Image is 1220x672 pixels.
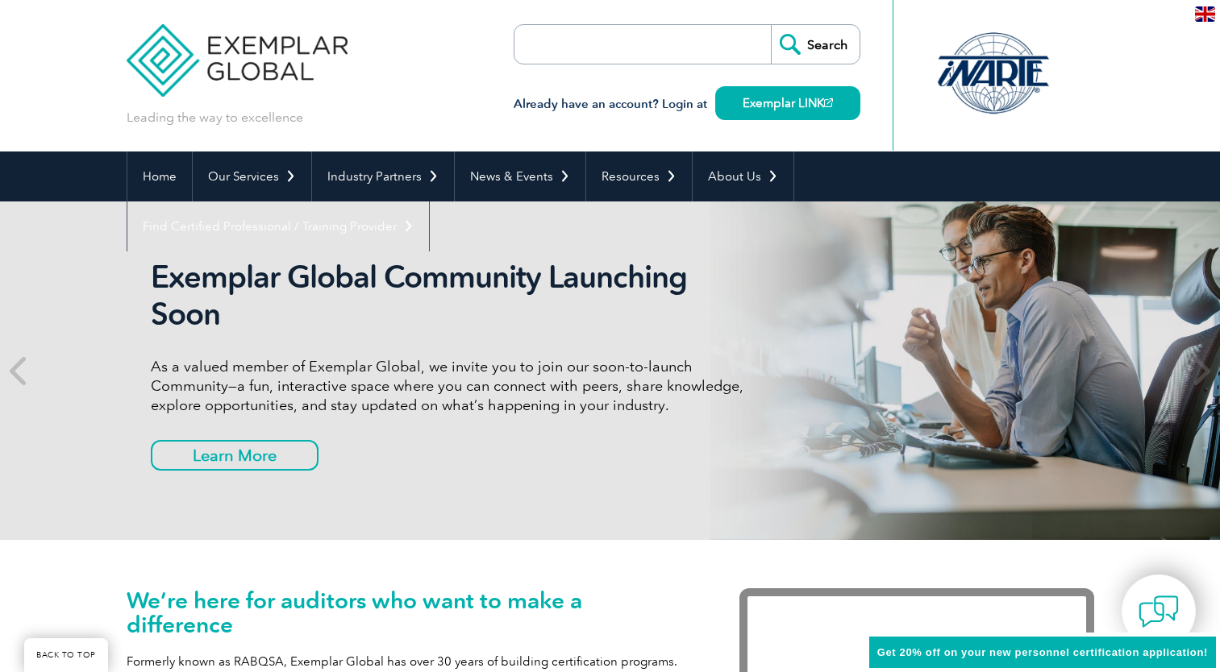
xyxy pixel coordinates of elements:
[127,151,192,201] a: Home
[693,151,793,201] a: About Us
[151,259,756,333] h2: Exemplar Global Community Launching Soon
[715,86,860,120] a: Exemplar LINK
[1139,591,1179,632] img: contact-chat.png
[151,357,756,415] p: As a valued member of Exemplar Global, we invite you to join our soon-to-launch Community—a fun, ...
[514,94,860,114] h3: Already have an account? Login at
[586,151,692,201] a: Resources
[824,98,833,107] img: open_square.png
[127,109,303,127] p: Leading the way to excellence
[877,646,1208,658] span: Get 20% off on your new personnel certification application!
[312,151,454,201] a: Industry Partners
[127,201,429,251] a: Find Certified Professional / Training Provider
[127,588,691,637] h1: We’re here for auditors who want to make a difference
[151,440,319,471] a: Learn More
[193,151,311,201] a: Our Services
[455,151,585,201] a: News & Events
[24,638,108,672] a: BACK TO TOP
[1195,6,1215,22] img: en
[771,25,860,64] input: Search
